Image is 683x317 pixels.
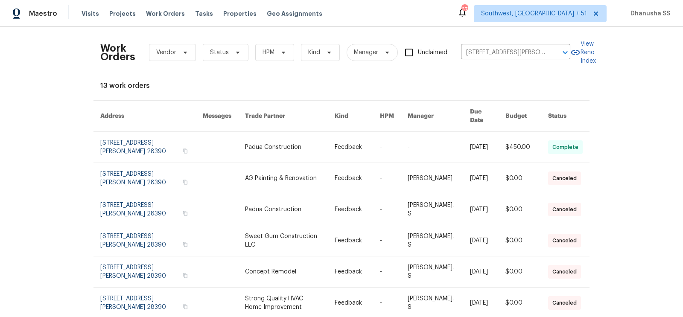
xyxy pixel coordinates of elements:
[401,225,463,256] td: [PERSON_NAME]. S
[29,9,57,18] span: Maestro
[238,225,328,256] td: Sweet Gum Construction LLC
[195,11,213,17] span: Tasks
[100,81,583,90] div: 13 work orders
[373,101,401,132] th: HPM
[354,48,378,57] span: Manager
[146,9,185,18] span: Work Orders
[181,241,189,248] button: Copy Address
[93,101,196,132] th: Address
[181,178,189,186] button: Copy Address
[196,101,238,132] th: Messages
[461,5,467,14] div: 671
[210,48,229,57] span: Status
[82,9,99,18] span: Visits
[570,40,596,65] a: View Reno Index
[181,147,189,155] button: Copy Address
[463,101,499,132] th: Due Date
[238,256,328,288] td: Concept Remodel
[373,256,401,288] td: -
[328,101,373,132] th: Kind
[109,9,136,18] span: Projects
[263,48,274,57] span: HPM
[401,163,463,194] td: [PERSON_NAME]
[238,163,328,194] td: AG Painting & Renovation
[328,225,373,256] td: Feedback
[499,101,541,132] th: Budget
[328,132,373,163] td: Feedback
[238,194,328,225] td: Padua Construction
[401,101,463,132] th: Manager
[401,256,463,288] td: [PERSON_NAME]. S
[461,46,546,59] input: Enter in an address
[627,9,670,18] span: Dhanusha SS
[238,101,328,132] th: Trade Partner
[238,132,328,163] td: Padua Construction
[328,194,373,225] td: Feedback
[559,47,571,58] button: Open
[328,256,373,288] td: Feedback
[373,225,401,256] td: -
[373,132,401,163] td: -
[100,44,135,61] h2: Work Orders
[181,209,189,217] button: Copy Address
[481,9,587,18] span: Southwest, [GEOGRAPHIC_DATA] + 51
[373,163,401,194] td: -
[541,101,590,132] th: Status
[401,132,463,163] td: -
[308,48,320,57] span: Kind
[223,9,257,18] span: Properties
[328,163,373,194] td: Feedback
[418,48,447,57] span: Unclaimed
[156,48,176,57] span: Vendor
[401,194,463,225] td: [PERSON_NAME]. S
[373,194,401,225] td: -
[181,303,189,311] button: Copy Address
[267,9,322,18] span: Geo Assignments
[181,272,189,279] button: Copy Address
